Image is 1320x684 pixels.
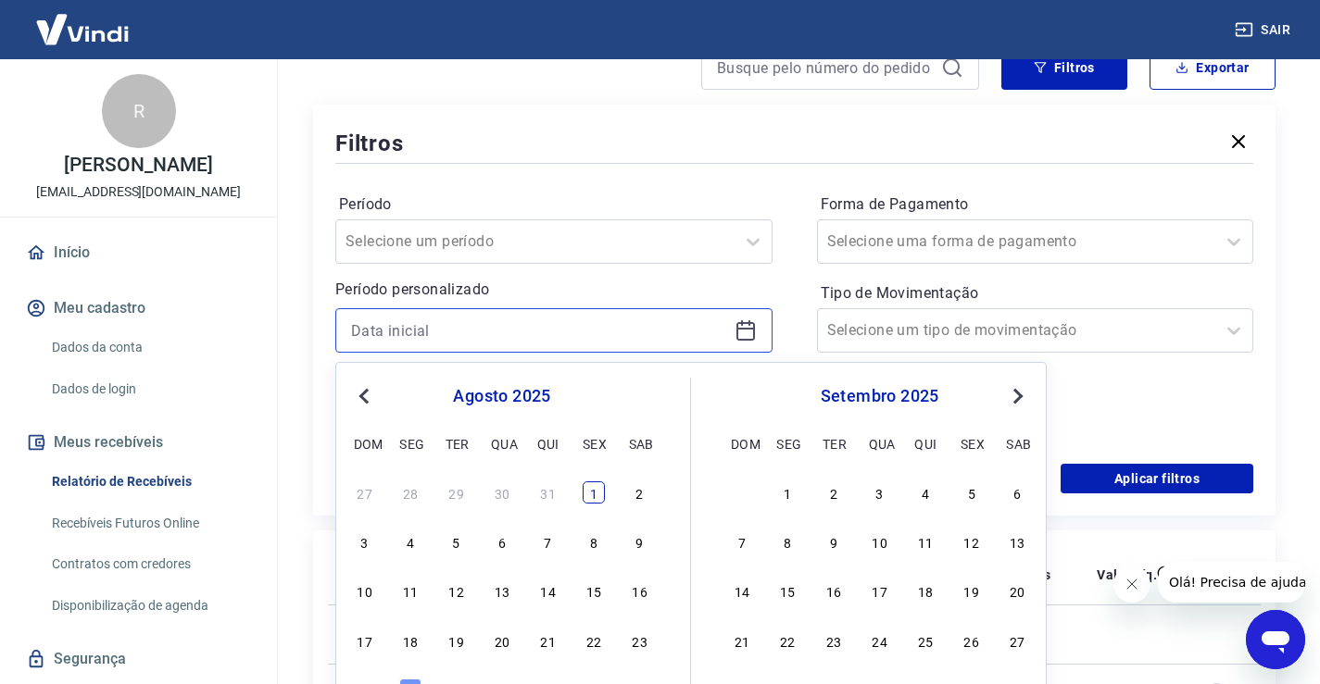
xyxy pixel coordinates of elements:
div: Choose terça-feira, 23 de setembro de 2025 [823,629,845,652]
div: Choose segunda-feira, 1 de setembro de 2025 [776,481,798,504]
img: Vindi [22,1,143,57]
div: sex [583,432,605,454]
div: qua [491,432,513,454]
p: [PERSON_NAME] [64,155,212,175]
a: Disponibilização de agenda [44,587,255,625]
div: sab [629,432,651,454]
div: Choose segunda-feira, 22 de setembro de 2025 [776,629,798,652]
div: Choose quarta-feira, 24 de setembro de 2025 [869,629,891,652]
a: Início [22,232,255,273]
a: Segurança [22,639,255,679]
div: Choose quarta-feira, 3 de setembro de 2025 [869,481,891,504]
button: Sair [1231,13,1298,47]
div: Choose domingo, 7 de setembro de 2025 [731,530,753,553]
div: Choose domingo, 14 de setembro de 2025 [731,579,753,602]
a: Dados de login [44,370,255,408]
div: Choose sexta-feira, 8 de agosto de 2025 [583,530,605,553]
div: Choose segunda-feira, 28 de julho de 2025 [399,481,421,504]
div: Choose quarta-feira, 6 de agosto de 2025 [491,530,513,553]
a: Relatório de Recebíveis [44,463,255,501]
button: Meus recebíveis [22,422,255,463]
div: Choose sexta-feira, 12 de setembro de 2025 [961,530,983,553]
div: Choose sábado, 13 de setembro de 2025 [1006,530,1028,553]
button: Aplicar filtros [1061,464,1253,493]
div: Choose domingo, 17 de agosto de 2025 [354,629,376,652]
label: Forma de Pagamento [821,193,1251,216]
div: Choose terça-feira, 5 de agosto de 2025 [446,530,468,553]
iframe: Mensagem da empresa [1158,562,1305,603]
div: Choose terça-feira, 2 de setembro de 2025 [823,481,845,504]
div: Choose domingo, 27 de julho de 2025 [354,481,376,504]
div: Choose sexta-feira, 5 de setembro de 2025 [961,481,983,504]
div: Choose terça-feira, 16 de setembro de 2025 [823,579,845,602]
div: Choose sábado, 27 de setembro de 2025 [1006,629,1028,652]
div: dom [354,432,376,454]
div: sex [961,432,983,454]
div: R [102,74,176,148]
a: Recebíveis Futuros Online [44,504,255,542]
div: Choose sexta-feira, 26 de setembro de 2025 [961,629,983,652]
iframe: Fechar mensagem [1113,566,1150,603]
button: Previous Month [353,385,375,407]
div: Choose quarta-feira, 20 de agosto de 2025 [491,629,513,652]
button: Filtros [1001,45,1127,90]
div: Choose quarta-feira, 30 de julho de 2025 [491,481,513,504]
div: Choose sábado, 9 de agosto de 2025 [629,530,651,553]
div: Choose sexta-feira, 22 de agosto de 2025 [583,629,605,652]
div: Choose quarta-feira, 13 de agosto de 2025 [491,579,513,602]
div: Choose segunda-feira, 15 de setembro de 2025 [776,579,798,602]
h5: Filtros [335,129,404,158]
div: Choose terça-feira, 29 de julho de 2025 [446,481,468,504]
div: setembro 2025 [728,385,1031,407]
div: Choose sábado, 20 de setembro de 2025 [1006,579,1028,602]
button: Exportar [1150,45,1276,90]
input: Data inicial [351,317,727,344]
div: dom [731,432,753,454]
iframe: Botão para abrir a janela de mensagens [1246,610,1305,669]
div: Choose quinta-feira, 21 de agosto de 2025 [537,629,559,652]
div: Choose domingo, 10 de agosto de 2025 [354,579,376,602]
div: Choose domingo, 21 de setembro de 2025 [731,629,753,652]
div: Choose sábado, 6 de setembro de 2025 [1006,481,1028,504]
div: Choose sexta-feira, 1 de agosto de 2025 [583,481,605,504]
div: Choose quinta-feira, 7 de agosto de 2025 [537,530,559,553]
div: Choose domingo, 3 de agosto de 2025 [354,530,376,553]
div: Choose sábado, 2 de agosto de 2025 [629,481,651,504]
div: seg [776,432,798,454]
p: Valor Líq. [1097,566,1157,584]
div: Choose sábado, 16 de agosto de 2025 [629,579,651,602]
p: [EMAIL_ADDRESS][DOMAIN_NAME] [36,182,241,202]
div: Choose quarta-feira, 17 de setembro de 2025 [869,579,891,602]
div: Choose quinta-feira, 11 de setembro de 2025 [914,530,937,553]
div: seg [399,432,421,454]
div: sab [1006,432,1028,454]
button: Next Month [1007,385,1029,407]
a: Dados da conta [44,329,255,367]
div: ter [823,432,845,454]
div: Choose terça-feira, 19 de agosto de 2025 [446,629,468,652]
div: qua [869,432,891,454]
div: agosto 2025 [351,385,653,407]
div: ter [446,432,468,454]
div: Choose segunda-feira, 4 de agosto de 2025 [399,530,421,553]
div: Choose quinta-feira, 18 de setembro de 2025 [914,579,937,602]
div: Choose terça-feira, 12 de agosto de 2025 [446,579,468,602]
div: Choose quinta-feira, 4 de setembro de 2025 [914,481,937,504]
span: Olá! Precisa de ajuda? [11,13,156,28]
a: Contratos com credores [44,545,255,583]
p: Período personalizado [335,279,773,301]
div: Choose sábado, 23 de agosto de 2025 [629,629,651,652]
button: Meu cadastro [22,288,255,329]
div: qui [537,432,559,454]
div: Choose quinta-feira, 31 de julho de 2025 [537,481,559,504]
div: Choose quarta-feira, 10 de setembro de 2025 [869,530,891,553]
div: Choose segunda-feira, 8 de setembro de 2025 [776,530,798,553]
div: Choose quinta-feira, 14 de agosto de 2025 [537,579,559,602]
div: Choose sexta-feira, 15 de agosto de 2025 [583,579,605,602]
label: Período [339,193,769,216]
div: Choose terça-feira, 9 de setembro de 2025 [823,530,845,553]
div: Choose segunda-feira, 11 de agosto de 2025 [399,579,421,602]
input: Busque pelo número do pedido [717,54,934,81]
div: Choose sexta-feira, 19 de setembro de 2025 [961,579,983,602]
div: qui [914,432,937,454]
